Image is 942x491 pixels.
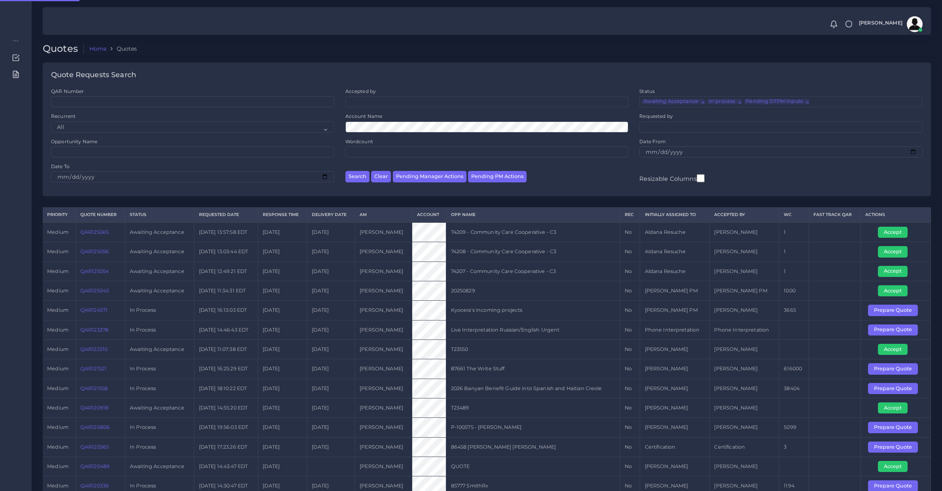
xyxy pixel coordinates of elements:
[307,418,355,437] td: [DATE]
[345,138,373,145] label: Wordcount
[194,359,258,379] td: [DATE] 16:25:29 EDT
[355,301,412,320] td: [PERSON_NAME]
[258,418,307,437] td: [DATE]
[710,418,779,437] td: [PERSON_NAME]
[710,398,779,417] td: [PERSON_NAME]
[258,379,307,398] td: [DATE]
[446,379,620,398] td: 2026 Banyan Benefit Guide into Spanish and Haitian Creole
[640,457,710,476] td: [PERSON_NAME]
[620,262,640,281] td: No
[860,208,931,222] th: Actions
[106,45,137,53] li: Quotes
[640,437,710,457] td: Certification
[620,281,640,300] td: No
[307,398,355,417] td: [DATE]
[125,359,194,379] td: In Process
[710,281,779,300] td: [PERSON_NAME] PM
[620,398,640,417] td: No
[258,222,307,242] td: [DATE]
[194,242,258,262] td: [DATE] 13:03:44 EDT
[80,483,109,489] a: QAR120336
[878,404,913,410] a: Accept
[412,208,446,222] th: Account
[47,288,68,294] span: medium
[80,346,108,352] a: QAR122210
[194,222,258,242] td: [DATE] 13:57:58 EDT
[47,229,68,235] span: medium
[640,301,710,320] td: [PERSON_NAME] PM
[355,281,412,300] td: [PERSON_NAME]
[710,339,779,359] td: [PERSON_NAME]
[355,457,412,476] td: [PERSON_NAME]
[258,359,307,379] td: [DATE]
[51,88,84,95] label: QAR Number
[47,483,68,489] span: medium
[640,379,710,398] td: [PERSON_NAME]
[125,222,194,242] td: Awaiting Acceptance
[620,339,640,359] td: No
[779,242,809,262] td: 1
[258,398,307,417] td: [DATE]
[868,444,923,449] a: Prepare Quote
[639,173,704,183] label: Resizable Columns
[640,418,710,437] td: [PERSON_NAME]
[371,171,391,182] button: Clear
[868,363,918,374] button: Prepare Quote
[620,418,640,437] td: No
[125,320,194,339] td: In Process
[639,113,673,119] label: Requested by
[258,208,307,222] th: Response Time
[125,242,194,262] td: Awaiting Acceptance
[47,385,68,391] span: medium
[125,398,194,417] td: Awaiting Acceptance
[779,222,809,242] td: 1
[710,457,779,476] td: [PERSON_NAME]
[125,379,194,398] td: In Process
[642,99,705,104] li: Awaiting Acceptance
[468,171,527,182] button: Pending PM Actions
[355,339,412,359] td: [PERSON_NAME]
[194,301,258,320] td: [DATE] 16:13:03 EDT
[868,424,923,430] a: Prepare Quote
[194,457,258,476] td: [DATE] 14:43:47 EDT
[868,307,923,313] a: Prepare Quote
[355,418,412,437] td: [PERSON_NAME]
[194,418,258,437] td: [DATE] 19:56:03 EDT
[307,359,355,379] td: [DATE]
[51,71,136,80] h4: Quote Requests Search
[710,437,779,457] td: Certification
[710,208,779,222] th: Accepted by
[878,229,913,235] a: Accept
[47,424,68,430] span: medium
[80,405,108,411] a: QAR120918
[878,268,913,274] a: Accept
[620,437,640,457] td: No
[258,320,307,339] td: [DATE]
[868,366,923,372] a: Prepare Quote
[446,418,620,437] td: P-100575 - [PERSON_NAME]
[80,463,110,469] a: QAR120489
[47,366,68,372] span: medium
[89,45,107,53] a: Home
[345,113,383,119] label: Account Name
[640,320,710,339] td: Phone Interpretation
[640,398,710,417] td: [PERSON_NAME]
[47,248,68,254] span: medium
[868,326,923,332] a: Prepare Quote
[640,281,710,300] td: [PERSON_NAME] PM
[125,262,194,281] td: Awaiting Acceptance
[779,301,809,320] td: 3665
[355,242,412,262] td: [PERSON_NAME]
[640,339,710,359] td: [PERSON_NAME]
[878,227,908,238] button: Accept
[47,268,68,274] span: medium
[307,208,355,222] th: Delivery Date
[355,437,412,457] td: [PERSON_NAME]
[868,324,918,336] button: Prepare Quote
[744,99,809,104] li: Pending DTPM Inputs
[640,242,710,262] td: Aldana Resuche
[878,461,908,472] button: Accept
[446,339,620,359] td: T23550
[125,281,194,300] td: Awaiting Acceptance
[639,88,655,95] label: Status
